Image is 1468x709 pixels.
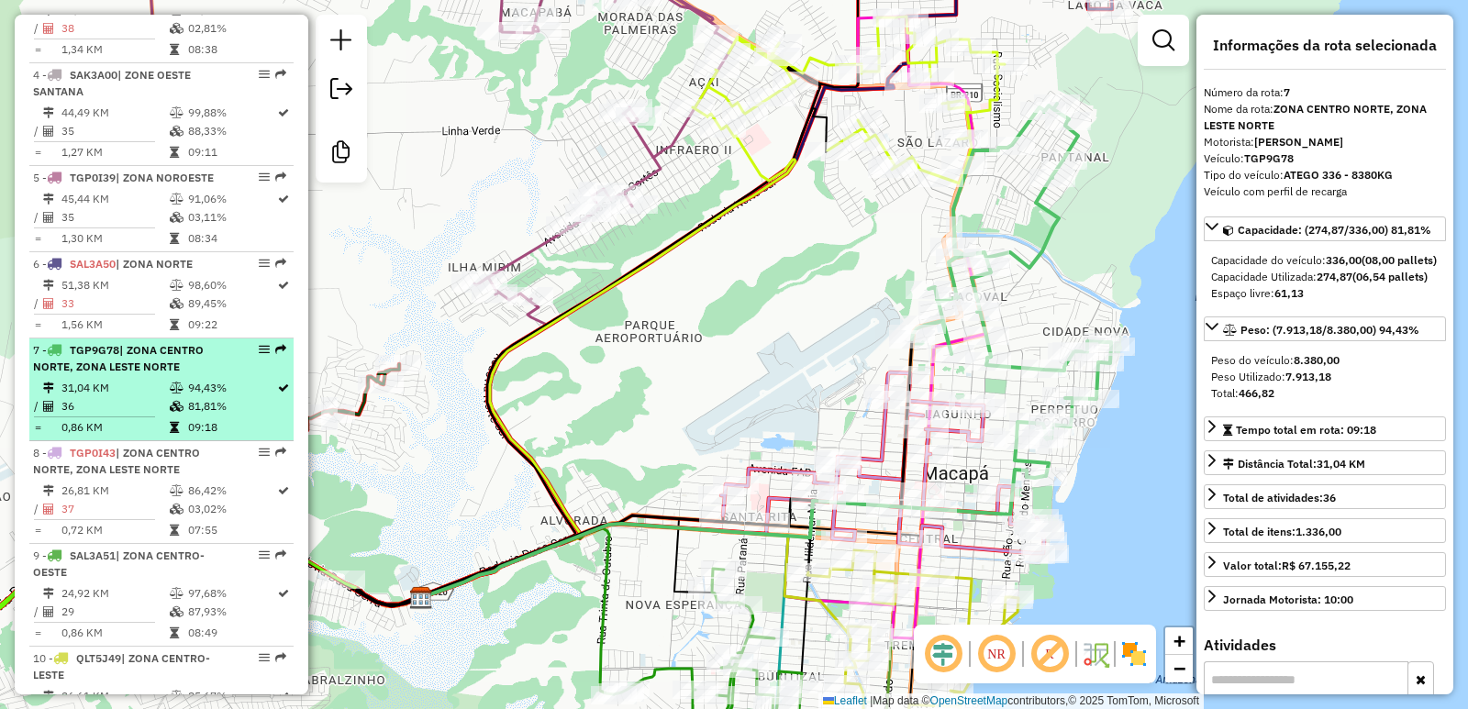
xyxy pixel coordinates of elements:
td: 38 [61,19,169,38]
span: | ZONA CENTRO-OESTE [33,548,205,579]
span: Peso: (7.913,18/8.380,00) 94,43% [1240,323,1419,337]
em: Opções [259,258,270,269]
td: 1,30 KM [61,229,169,248]
td: 98,60% [187,276,276,294]
div: Map data © contributors,© 2025 TomTom, Microsoft [818,693,1204,709]
strong: TGP9G78 [1244,151,1294,165]
div: Total: [1211,385,1439,402]
td: 1,56 KM [61,316,169,334]
div: Valor total: [1223,558,1351,574]
i: Distância Total [43,194,54,205]
i: Rota otimizada [278,194,289,205]
i: % de utilização da cubagem [170,298,183,309]
i: Total de Atividades [43,126,54,137]
i: % de utilização do peso [170,280,183,291]
div: Número da rota: [1204,84,1446,101]
td: 09:22 [187,316,276,334]
a: Peso: (7.913,18/8.380,00) 94,43% [1204,316,1446,341]
span: | ZONA CENTRO NORTE, ZONA LESTE NORTE [33,446,200,476]
i: Tempo total em rota [170,44,179,55]
div: Total de itens: [1223,524,1341,540]
td: = [33,40,42,59]
i: % de utilização do peso [170,107,183,118]
td: 37 [61,500,169,518]
i: Rota otimizada [278,588,289,599]
span: 6 - [33,257,193,271]
strong: R$ 67.155,22 [1282,559,1351,572]
td: 0,86 KM [61,624,169,642]
i: Total de Atividades [43,401,54,412]
td: 0,86 KM [61,418,169,437]
em: Rota exportada [275,69,286,80]
td: / [33,208,42,227]
em: Opções [259,344,270,355]
div: Veículo com perfil de recarga [1204,183,1446,200]
i: % de utilização do peso [170,691,183,702]
td: 85,67% [187,687,276,705]
td: = [33,143,42,161]
a: OpenStreetMap [930,694,1008,707]
td: 99,88% [187,104,276,122]
i: Total de Atividades [43,212,54,223]
span: | ZONA NOROESTE [116,171,214,184]
span: 9 - [33,548,205,579]
span: | ZONA CENTRO-LESTE [33,651,210,681]
td: 91,06% [187,190,276,208]
i: % de utilização da cubagem [170,126,183,137]
td: = [33,316,42,334]
i: Total de Atividades [43,504,54,515]
td: 07:55 [187,521,276,539]
i: % de utilização do peso [170,485,183,496]
span: Tempo total em rota: 09:18 [1236,423,1376,437]
td: 03,11% [187,208,276,227]
td: / [33,122,42,140]
a: Capacidade: (274,87/336,00) 81,81% [1204,216,1446,241]
span: + [1173,629,1185,652]
span: TGP0I43 [70,446,116,460]
i: Rota otimizada [278,382,289,393]
div: Capacidade do veículo: [1211,252,1439,269]
i: Tempo total em rota [170,627,179,638]
span: 5 - [33,171,214,184]
strong: 36 [1323,491,1336,504]
td: 0,72 KM [61,521,169,539]
strong: 61,13 [1274,286,1304,300]
strong: (06,54 pallets) [1352,270,1428,283]
strong: 466,82 [1239,386,1274,400]
i: Distância Total [43,382,54,393]
td: 03,02% [187,500,276,518]
td: 02,81% [187,19,276,38]
div: Veículo: [1204,150,1446,167]
i: Tempo total em rota [170,525,179,536]
i: % de utilização da cubagem [170,401,183,412]
span: 10 - [33,651,210,681]
div: Distância Total: [1223,456,1365,472]
div: Nome da rota: [1204,101,1446,134]
td: 35 [61,122,169,140]
td: 08:49 [187,624,276,642]
img: Exibir/Ocultar setores [1119,639,1149,669]
td: 26,61 KM [61,687,169,705]
i: Distância Total [43,107,54,118]
td: 87,93% [187,603,276,621]
i: Distância Total [43,485,54,496]
td: 31,04 KM [61,379,169,397]
a: Total de itens:1.336,00 [1204,518,1446,543]
span: Total de atividades: [1223,491,1336,504]
td: 81,81% [187,397,276,415]
i: Tempo total em rota [170,147,179,158]
td: 88,33% [187,122,276,140]
div: Tipo do veículo: [1204,167,1446,183]
span: QLT5J49 [76,651,121,665]
em: Opções [259,447,270,458]
td: / [33,397,42,415]
span: SAL3A50 [70,257,116,271]
span: SAL3A51 [70,548,116,562]
strong: ATEGO 336 - 8380KG [1284,168,1393,182]
td: = [33,521,42,539]
td: = [33,624,42,642]
strong: ZONA CENTRO NORTE, ZONA LESTE NORTE [1204,102,1427,132]
em: Rota exportada [275,447,286,458]
td: 1,27 KM [61,143,169,161]
div: Espaço livre: [1211,285,1439,302]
